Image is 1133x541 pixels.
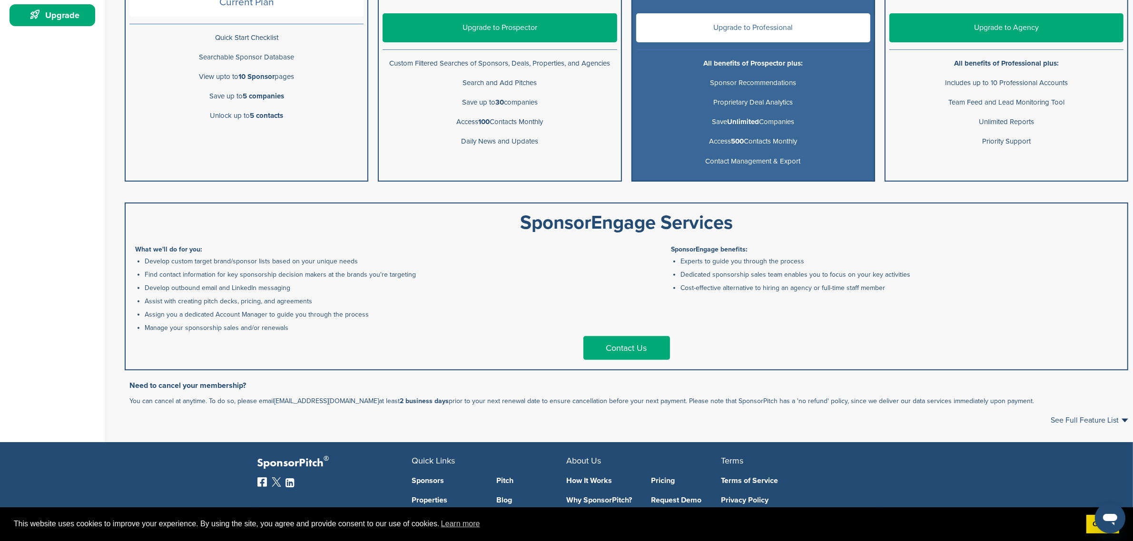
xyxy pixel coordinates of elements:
a: Terms of Service [721,477,862,484]
span: Quick Links [412,455,455,466]
b: 10 Sponsor [238,72,275,81]
b: 5 companies [243,92,284,100]
img: Facebook [257,477,267,487]
b: 500 [731,137,744,145]
a: Upgrade to Prospector [383,13,617,42]
p: SponsorPitch [257,456,412,470]
p: Save Companies [636,116,870,128]
p: You can cancel at anytime. To do so, please email at least prior to your next renewal date to ens... [129,395,1128,407]
a: Upgrade [10,4,95,26]
a: Privacy Policy [721,496,862,504]
a: dismiss cookie message [1086,515,1119,534]
a: Request Demo [651,496,721,504]
b: What we'll do for you: [135,245,202,253]
li: Find contact information for key sponsorship decision makers at the brands you're targeting [145,270,623,280]
p: Save up to [129,90,364,102]
div: Upgrade [14,7,95,24]
span: Terms [721,455,744,466]
p: Quick Start Checklist [129,32,364,44]
a: Why SponsorPitch? [567,496,637,504]
b: 5 contacts [250,111,283,120]
li: Dedicated sponsorship sales team enables you to focus on your key activities [680,270,1118,280]
b: 30 [495,98,504,106]
div: SponsorEngage Services [135,213,1118,232]
p: Includes up to 10 Professional Accounts [889,77,1123,89]
p: Access Contacts Monthly [636,135,870,147]
a: See Full Feature List [1051,416,1128,424]
li: Cost-effective alternative to hiring an agency or full-time staff member [680,283,1118,293]
li: Assign you a dedicated Account Manager to guide you through the process [145,309,623,319]
p: Proprietary Deal Analytics [636,97,870,108]
img: Twitter [272,477,281,487]
p: Sponsor Recommendations [636,77,870,89]
span: About Us [567,455,601,466]
li: Develop outbound email and LinkedIn messaging [145,283,623,293]
span: This website uses cookies to improve your experience. By using the site, you agree and provide co... [14,517,1079,531]
li: Assist with creating pitch decks, pricing, and agreements [145,296,623,306]
b: All benefits of Prospector plus: [703,59,803,68]
p: Priority Support [889,135,1123,147]
a: Blog [496,496,567,504]
span: ® [324,453,329,464]
a: Upgrade to Professional [636,13,870,42]
p: Team Feed and Lead Monitoring Tool [889,97,1123,108]
p: Save up to companies [383,97,617,108]
b: All benefits of Professional plus: [954,59,1059,68]
p: Unlock up to [129,110,364,122]
b: SponsorEngage benefits: [671,245,748,253]
p: Search and Add Pitches [383,77,617,89]
p: Searchable Sponsor Database [129,51,364,63]
li: Develop custom target brand/sponsor lists based on your unique needs [145,256,623,266]
p: View upto to pages [129,71,364,83]
b: Unlimited [727,117,759,126]
p: Contact Management & Export [636,155,870,167]
a: Upgrade to Agency [889,13,1123,42]
a: Properties [412,496,483,504]
p: Unlimited Reports [889,116,1123,128]
a: [EMAIL_ADDRESS][DOMAIN_NAME] [274,397,379,405]
a: Pitch [496,477,567,484]
a: learn more about cookies [440,517,482,531]
a: How It Works [567,477,637,484]
li: Manage your sponsorship sales and/or renewals [145,323,623,333]
li: Experts to guide you through the process [680,256,1118,266]
iframe: Button to launch messaging window [1095,503,1125,533]
p: Custom Filtered Searches of Sponsors, Deals, Properties, and Agencies [383,58,617,69]
a: Pricing [651,477,721,484]
h3: Need to cancel your membership? [129,380,1128,391]
a: Contact Us [583,336,670,360]
a: Sponsors [412,477,483,484]
p: Daily News and Updates [383,135,617,147]
b: 2 business days [400,397,449,405]
p: Access Contacts Monthly [383,116,617,128]
b: 100 [478,117,490,126]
